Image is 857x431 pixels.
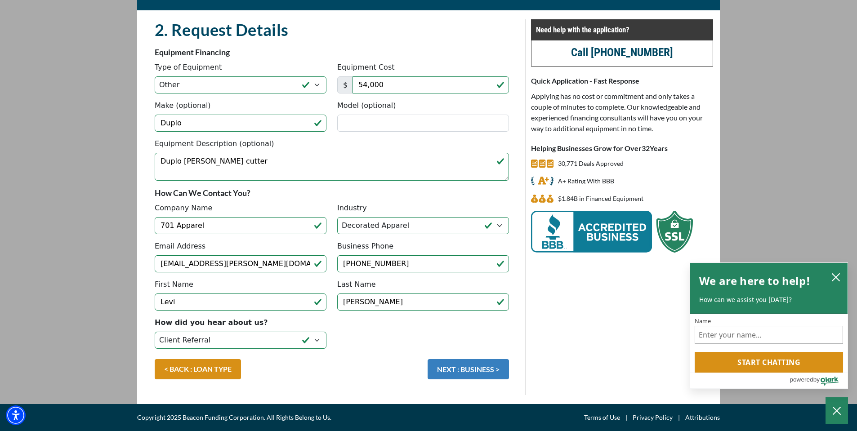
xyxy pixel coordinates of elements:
[633,412,673,423] a: Privacy Policy
[642,144,650,152] span: 32
[155,138,274,149] label: Equipment Description (optional)
[571,46,673,59] a: call (847) 897-2486
[337,279,376,290] label: Last Name
[826,397,848,424] button: Close Chatbox
[337,241,393,252] label: Business Phone
[558,176,614,187] p: A+ Rating With BBB
[673,412,685,423] span: |
[6,405,26,425] div: Accessibility Menu
[337,317,474,352] iframe: reCAPTCHA
[155,62,222,73] label: Type of Equipment
[558,193,643,204] p: $1,842,873,639 in Financed Equipment
[428,359,509,379] button: NEXT : BUSINESS >
[155,100,211,111] label: Make (optional)
[155,187,509,198] p: How Can We Contact You?
[685,412,720,423] a: Attributions
[536,24,708,35] p: Need help with the application?
[337,100,396,111] label: Model (optional)
[699,295,839,304] p: How can we assist you [DATE]?
[337,62,395,73] label: Equipment Cost
[695,318,843,324] label: Name
[531,143,713,154] p: Helping Businesses Grow for Over Years
[695,352,843,373] button: Start chatting
[829,271,843,283] button: close chatbox
[337,203,367,213] label: Industry
[155,19,509,40] h2: 2. Request Details
[531,76,713,86] p: Quick Application - Fast Response
[337,76,353,93] span: $
[790,373,848,388] a: Powered by Olark
[699,272,810,290] h2: We are here to help!
[137,412,331,423] span: Copyright 2025 Beacon Funding Corporation. All Rights Belong to Us.
[155,317,268,328] label: How did you hear about us?
[155,279,193,290] label: First Name
[690,262,848,389] div: olark chatbox
[620,412,633,423] span: |
[813,374,820,385] span: by
[558,158,624,169] p: 30,771 Deals Approved
[155,203,212,213] label: Company Name
[531,211,693,253] img: BBB Acredited Business and SSL Protection
[531,91,713,134] p: Applying has no cost or commitment and only takes a couple of minutes to complete. Our knowledgea...
[584,412,620,423] a: Terms of Use
[155,359,241,379] a: < BACK : LOAN TYPE
[790,374,813,385] span: powered
[155,241,205,252] label: Email Address
[155,47,509,58] p: Equipment Financing
[695,326,843,344] input: Name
